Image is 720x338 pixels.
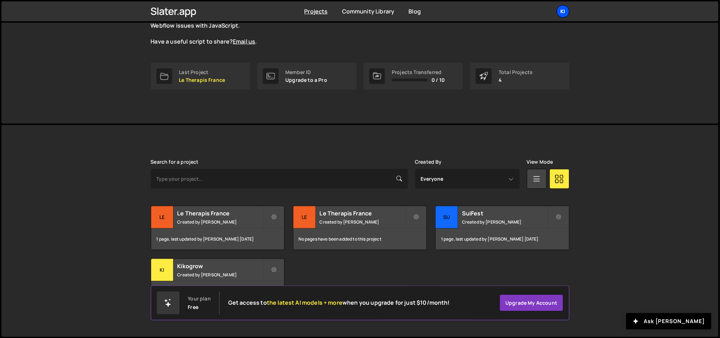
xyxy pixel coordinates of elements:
[409,7,421,15] a: Blog
[151,206,174,229] div: Le
[415,159,442,165] label: Created By
[286,77,328,83] p: Upgrade to a Pro
[177,209,263,217] h2: Le Therapis France
[435,206,569,250] a: Su SuiFest Created by [PERSON_NAME] 1 page, last updated by [PERSON_NAME] [DATE]
[462,219,548,225] small: Created by [PERSON_NAME]
[188,296,211,302] div: Your plan
[177,262,263,270] h2: Kikogrow
[499,77,533,83] p: 4
[320,209,405,217] h2: Le Therapis France
[233,38,255,45] a: Email us
[179,77,225,83] p: Le Therapis France
[179,69,225,75] div: Last Project
[151,14,406,46] p: The is live and growing. Explore the curated scripts to solve common Webflow issues with JavaScri...
[293,206,316,229] div: Le
[151,259,174,281] div: Ki
[436,229,569,250] div: 1 page, last updated by [PERSON_NAME] [DATE]
[499,69,533,75] div: Total Projects
[228,299,450,306] h2: Get access to when you upgrade for just $10/month!
[557,5,570,18] a: Ki
[500,294,564,311] a: Upgrade my account
[293,229,427,250] div: No pages have been added to this project
[177,272,263,278] small: Created by [PERSON_NAME]
[151,229,284,250] div: 1 page, last updated by [PERSON_NAME] [DATE]
[626,313,711,329] button: Ask [PERSON_NAME]
[151,63,250,90] a: Last Project Le Therapis France
[304,7,328,15] a: Projects
[267,299,342,306] span: the latest AI models + more
[151,281,284,303] div: 1 page, last updated by [PERSON_NAME] [DATE]
[151,169,408,189] input: Type your project...
[151,259,285,303] a: Ki Kikogrow Created by [PERSON_NAME] 1 page, last updated by [PERSON_NAME] [DATE]
[432,77,445,83] span: 0 / 10
[286,69,328,75] div: Member ID
[293,206,427,250] a: Le Le Therapis France Created by [PERSON_NAME] No pages have been added to this project
[392,69,445,75] div: Projects Transferred
[527,159,553,165] label: View Mode
[462,209,548,217] h2: SuiFest
[151,206,285,250] a: Le Le Therapis France Created by [PERSON_NAME] 1 page, last updated by [PERSON_NAME] [DATE]
[177,219,263,225] small: Created by [PERSON_NAME]
[320,219,405,225] small: Created by [PERSON_NAME]
[342,7,395,15] a: Community Library
[436,206,458,229] div: Su
[188,304,199,310] div: Free
[151,159,199,165] label: Search for a project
